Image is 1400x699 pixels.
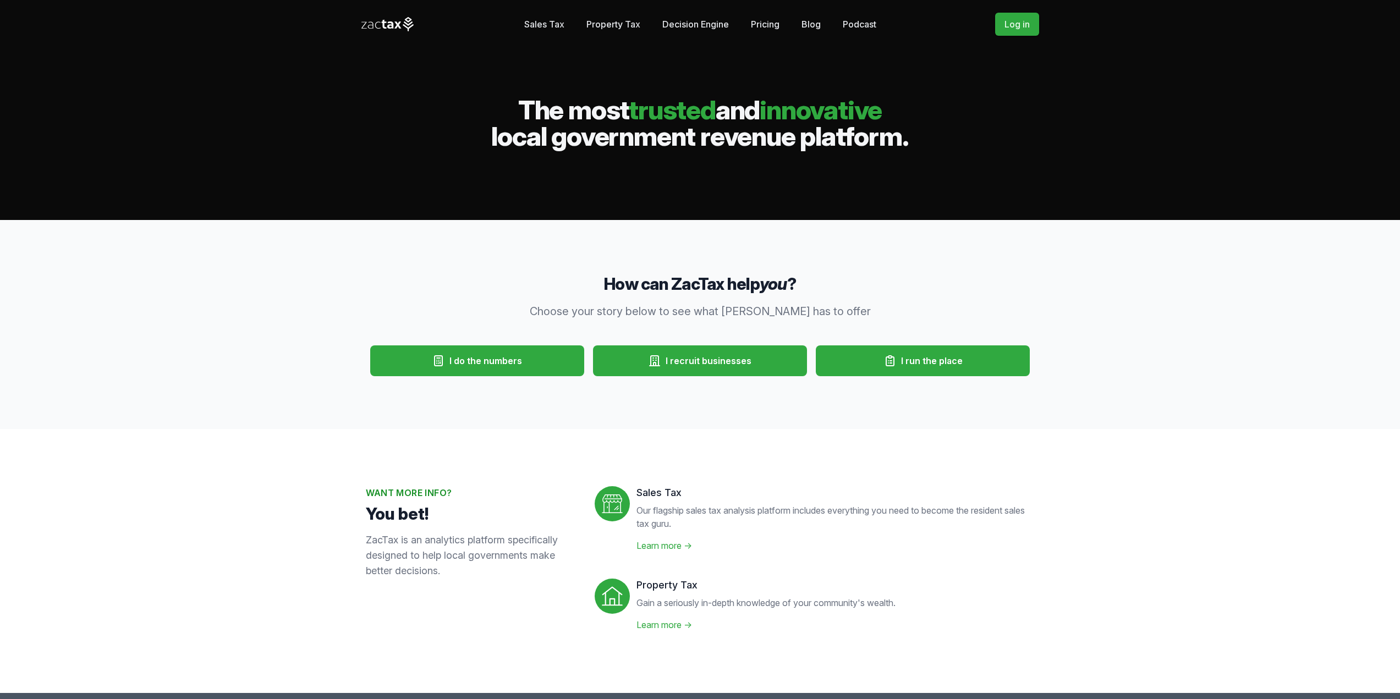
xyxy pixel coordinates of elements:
span: trusted [628,93,716,126]
button: I do the numbers [370,345,584,376]
p: You bet! [366,504,577,524]
button: I recruit businesses [593,345,807,376]
a: Property Tax [586,13,640,35]
a: Learn more → [636,619,692,630]
span: innovative [760,93,882,126]
p: Our flagship sales tax analysis platform includes everything you need to become the resident sale... [636,504,1035,530]
h3: How can ZacTax help ? [366,273,1035,295]
a: Sales Tax [524,13,564,35]
a: Learn more → [636,540,692,551]
em: you [760,274,787,294]
dt: Sales Tax [636,486,1035,499]
span: I recruit businesses [666,354,751,367]
a: Blog [801,13,821,35]
button: I run the place [816,345,1030,376]
span: I do the numbers [449,354,522,367]
a: Log in [995,13,1039,36]
h2: The most and local government revenue platform. [361,97,1039,150]
span: I run the place [901,354,963,367]
h2: Want more info? [366,486,577,499]
dt: Property Tax [636,579,896,592]
a: Pricing [751,13,779,35]
p: Choose your story below to see what [PERSON_NAME] has to offer [489,304,912,319]
p: ZacTax is an analytics platform specifically designed to help local governments make better decis... [366,532,577,579]
a: Decision Engine [662,13,729,35]
p: Gain a seriously in-depth knowledge of your community's wealth. [636,596,896,609]
a: Podcast [843,13,876,35]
